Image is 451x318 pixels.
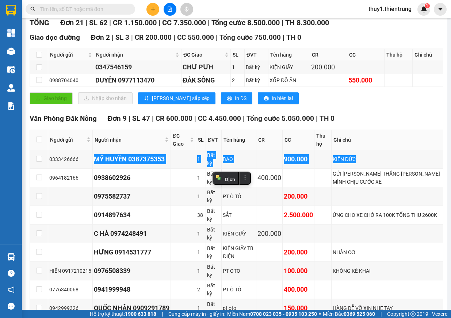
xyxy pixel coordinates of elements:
span: copyright [410,311,416,317]
div: C HÀ 0974248491 [94,229,169,239]
img: warehouse-icon [7,66,15,73]
span: CC 550.000 [177,33,214,42]
div: 0942999326 [49,304,91,312]
div: 400.000 [284,284,313,295]
div: Bất kỳ [207,188,220,204]
div: 0988704040 [49,76,93,84]
span: Miền Nam [227,310,317,318]
span: | [109,18,111,27]
div: KIỆN GIẤY [223,230,255,238]
div: QUỐC NHÂN 0909291789 [94,303,169,313]
div: 150.000 [284,303,313,313]
strong: 1900 633 818 [125,311,156,317]
div: 900.000 [284,154,313,164]
th: Ghi chú [332,130,443,150]
th: Tên hàng [222,130,256,150]
div: BAO [223,155,255,163]
span: Người gửi [50,51,87,59]
div: NHÂN CƠ [333,248,442,256]
span: | [194,114,196,123]
div: 1 [197,267,205,275]
th: Thu hộ [314,130,332,150]
span: Văn Phòng Đăk Nông [30,114,97,123]
span: Tổng cước 5.050.000 [246,114,314,123]
img: warehouse-icon [7,47,15,55]
div: SẮT [223,211,255,219]
span: sort-ascending [144,96,149,101]
span: TH 0 [320,114,335,123]
img: dashboard-icon [7,29,15,37]
div: PT OTO [223,267,255,275]
div: 1 [197,248,205,256]
span: | [316,114,318,123]
th: SL [196,130,206,150]
div: Bất kỳ [207,226,220,242]
div: 0776340068 [49,286,91,294]
th: Ghi chú [413,49,443,61]
span: SL 47 [132,114,150,123]
div: HÀNG DỄ VỠ XIN NHẸ TAY [333,304,442,312]
span: Người gửi [50,136,85,144]
span: CR 600.000 [156,114,192,123]
th: Tên hàng [268,49,310,61]
div: DUYÊN 0977113470 [95,75,180,85]
div: KIỆN GIẤY TB ĐIỆN [223,244,255,260]
th: ĐVT [245,49,268,61]
span: Người nhận [96,51,174,59]
span: Giao dọc đường [30,33,80,42]
span: printer [264,96,269,101]
span: CR 200.000 [135,33,172,42]
span: | [208,18,210,27]
div: Bất kỳ [207,281,220,298]
span: [PERSON_NAME] sắp xếp [152,94,210,102]
span: | [381,310,382,318]
div: 0975582737 [94,191,169,202]
div: 1 [197,155,205,163]
div: 2 [197,286,205,294]
div: Bất kỳ [207,207,220,223]
span: caret-down [437,6,444,12]
div: 0976508339 [94,266,169,276]
div: KHÔNG KÊ KHAI [333,267,442,275]
div: 1 [197,174,205,182]
div: 1 [197,192,205,200]
span: aim [184,7,189,12]
span: | [158,18,160,27]
div: 200.000 [284,191,313,202]
span: Người nhận [95,136,163,144]
button: uploadGiao hàng [30,92,73,104]
span: thuy1.thientrung [363,4,417,14]
span: SL 62 [89,18,107,27]
img: icon-new-feature [421,6,427,12]
span: ⚪️ [319,313,321,315]
button: caret-down [434,3,447,16]
button: downloadNhập kho nhận [78,92,133,104]
span: | [85,18,87,27]
span: TH 0 [286,33,301,42]
button: printerIn DS [221,92,252,104]
div: PT Ô TÔ [223,286,255,294]
div: GỬI [PERSON_NAME] THẮNG [PERSON_NAME] MÌNH CHỊU CƯỚC XE [333,170,442,186]
div: KIẾN ĐỨC [333,155,442,163]
span: Tổng cước 750.000 [219,33,281,42]
sup: 1 [425,3,430,8]
span: notification [8,286,15,293]
div: 0964182166 [49,174,91,182]
span: search [30,7,35,12]
div: 2 [232,76,243,84]
span: Đơn 2 [91,33,110,42]
span: ĐC Giao [173,132,188,148]
span: In DS [235,94,246,102]
div: Bất kỳ [246,76,267,84]
span: Miền Bắc [323,310,375,318]
span: | [282,18,283,27]
button: file-add [164,3,176,16]
div: 0914897634 [94,210,169,220]
img: warehouse-icon [7,84,15,92]
div: 200.000 [311,62,346,72]
div: 0941999948 [94,284,169,295]
button: plus [146,3,159,16]
div: Bất kỳ [207,300,220,316]
strong: 0708 023 035 - 0935 103 250 [250,311,317,317]
div: 550.000 [348,75,383,85]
